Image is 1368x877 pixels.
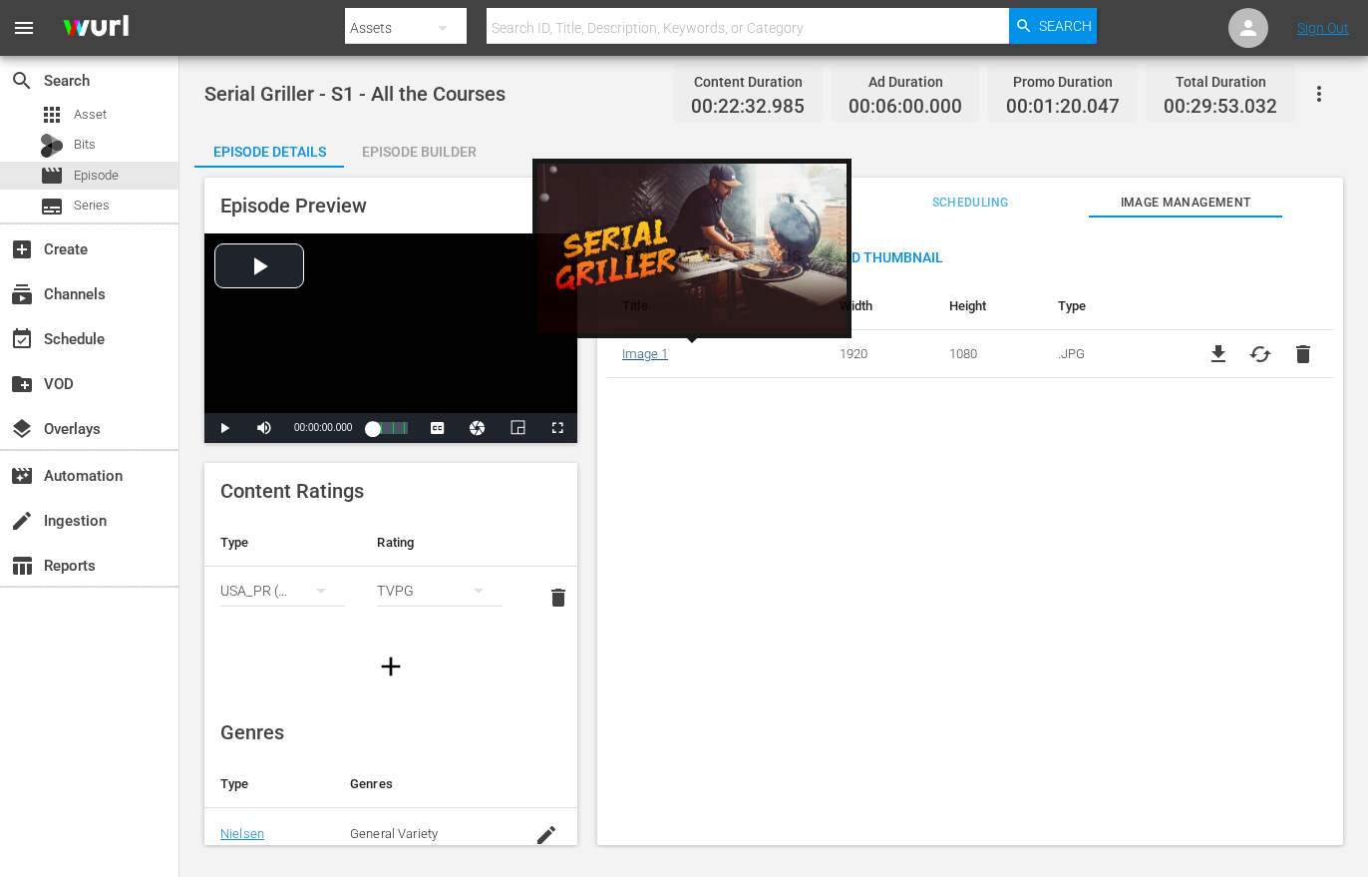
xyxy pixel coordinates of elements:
[825,282,933,330] th: Width
[74,135,96,155] span: Bits
[74,105,107,125] span: Asset
[204,413,244,443] button: Play
[377,563,502,619] div: TVPG
[534,574,582,622] button: delete
[372,422,408,434] div: Progress Bar
[1248,342,1272,366] button: cached
[1297,20,1349,36] a: Sign Out
[825,330,933,378] td: 1920
[74,196,110,216] span: Series
[204,519,361,567] th: Type
[818,249,959,265] span: Add Thumbnail
[194,128,344,176] div: Episode Details
[204,519,577,629] table: simple table
[40,164,64,188] span: Episode
[691,68,805,96] div: Content Duration
[344,128,494,168] button: Episode Builder
[1164,96,1277,119] span: 00:29:53.032
[934,330,1043,378] td: 1080
[818,238,959,274] button: Add Thumbnail
[220,720,284,744] span: Genres
[194,128,344,168] button: Episode Details
[934,282,1043,330] th: Height
[849,68,962,96] div: Ad Duration
[10,327,34,351] span: Schedule
[40,195,64,219] span: Series
[1043,330,1189,378] td: .JPG
[204,233,577,443] div: Video Player
[458,413,498,443] button: Jump To Time
[10,237,34,261] span: Create
[873,193,1067,214] span: Scheduling
[849,96,962,119] span: 00:06:00.000
[498,413,537,443] button: Picture-in-Picture
[1164,68,1277,96] div: Total Duration
[74,166,119,186] span: Episode
[1009,8,1097,44] button: Search
[1039,8,1092,44] span: Search
[10,372,34,396] span: VOD
[10,509,34,533] span: Ingestion
[220,194,367,218] span: Episode Preview
[10,417,34,441] span: Overlays
[10,554,34,578] span: Reports
[12,16,36,40] span: menu
[1006,96,1120,119] span: 00:01:20.047
[204,760,334,808] th: Type
[220,826,264,841] a: Nielsen
[691,96,805,119] span: 00:22:32.985
[1089,193,1282,214] span: Image Management
[48,5,144,52] img: ans4CAIJ8jUAAAAAAAAAAAAAAAAAAAAAAAAgQb4GAAAAAAAAAAAAAAAAAAAAAAAAJMjXAAAAAAAAAAAAAAAAAAAAAAAAgAT5G...
[546,586,570,610] span: delete
[1006,68,1120,96] div: Promo Duration
[537,413,577,443] button: Fullscreen
[10,464,34,488] span: Automation
[40,134,64,158] div: Bits
[10,69,34,93] span: Search
[1043,282,1189,330] th: Type
[220,479,364,503] span: Content Ratings
[10,282,34,306] span: Channels
[40,103,64,127] span: Asset
[361,519,517,567] th: Rating
[220,563,345,619] div: USA_PR ([GEOGRAPHIC_DATA] ([GEOGRAPHIC_DATA]))
[334,760,515,808] th: Genres
[418,413,458,443] button: Captions
[244,413,284,443] button: Mute
[622,346,668,361] a: Image 1
[1291,342,1315,366] button: delete
[1206,342,1230,366] a: file_download
[294,422,352,433] span: 00:00:00.000
[204,82,506,106] span: Serial Griller - S1 - All the Courses
[344,128,494,176] div: Episode Builder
